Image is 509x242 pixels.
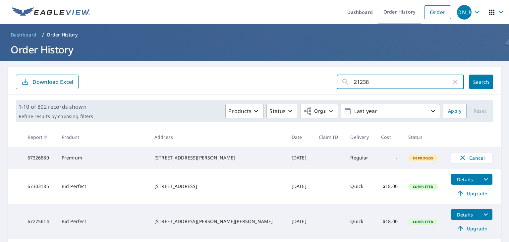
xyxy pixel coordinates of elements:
th: Report # [22,127,56,147]
td: Bid Perfect [56,169,149,204]
input: Address, Report #, Claim ID, etc. [354,73,451,91]
th: Product [56,127,149,147]
td: Bid Perfect [56,204,149,239]
td: Regular [345,147,376,169]
th: Address [149,127,286,147]
button: Apply [443,104,467,118]
td: Premium [56,147,149,169]
th: Cost [376,127,403,147]
a: Dashboard [8,30,39,40]
div: [PERSON_NAME] [457,5,472,20]
button: filesDropdownBtn-67303185 [479,174,492,185]
td: - [376,147,403,169]
div: [STREET_ADDRESS][PERSON_NAME][PERSON_NAME] [154,218,281,225]
button: Last year [341,104,440,118]
button: Status [266,104,298,118]
td: Quick [345,204,376,239]
p: Products [228,107,252,115]
td: 67275614 [22,204,56,239]
button: detailsBtn-67303185 [451,174,479,185]
p: 1-10 of 802 records shown [19,103,93,111]
button: Products [225,104,264,118]
span: Orgs [304,107,326,115]
td: 67303185 [22,169,56,204]
th: Delivery [345,127,376,147]
span: Completed [409,219,437,224]
td: $18.00 [376,169,403,204]
td: $18.00 [376,204,403,239]
button: filesDropdownBtn-67275614 [479,209,492,220]
h1: Order History [8,43,501,56]
span: Upgrade [455,189,488,197]
div: [STREET_ADDRESS][PERSON_NAME] [154,154,281,161]
span: Details [455,176,475,183]
p: Order History [47,31,78,38]
div: [STREET_ADDRESS] [154,183,281,190]
th: Claim ID [313,127,345,147]
span: Details [455,212,475,218]
th: Date [286,127,313,147]
p: Download Excel [32,78,73,86]
button: detailsBtn-67275614 [451,209,479,220]
p: Status [269,107,286,115]
span: In Process [409,156,437,160]
span: Apply [448,107,461,115]
span: Search [475,79,488,85]
button: Cancel [451,152,492,163]
td: Quick [345,169,376,204]
p: Refine results by choosing filters [19,113,93,119]
td: [DATE] [286,204,313,239]
button: Download Excel [16,75,79,89]
th: Status [403,127,446,147]
button: Orgs [301,104,338,118]
span: Completed [409,184,437,189]
span: Upgrade [455,224,488,232]
nav: breadcrumb [8,30,501,40]
button: Search [469,75,493,89]
span: Cancel [458,154,485,162]
td: [DATE] [286,169,313,204]
span: Dashboard [11,31,37,38]
a: Upgrade [451,188,492,199]
li: / [42,31,44,39]
a: Upgrade [451,223,492,234]
a: Order [424,5,451,19]
td: [DATE] [286,147,313,169]
img: EV Logo [12,7,90,17]
p: Last year [352,105,429,117]
td: 67326880 [22,147,56,169]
